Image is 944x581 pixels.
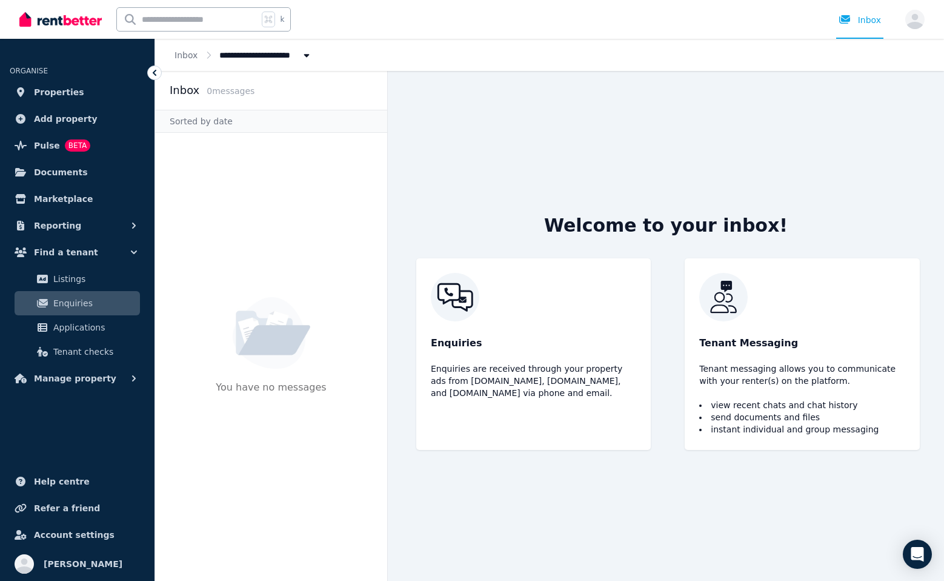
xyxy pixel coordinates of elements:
[10,366,145,391] button: Manage property
[15,340,140,364] a: Tenant checks
[34,371,116,386] span: Manage property
[34,85,84,99] span: Properties
[699,336,798,351] span: Tenant Messaging
[10,107,145,131] a: Add property
[34,112,98,126] span: Add property
[207,86,254,96] span: 0 message s
[34,192,93,206] span: Marketplace
[10,187,145,211] a: Marketplace
[155,110,387,133] div: Sorted by date
[431,363,636,399] p: Enquiries are received through your property ads from [DOMAIN_NAME], [DOMAIN_NAME], and [DOMAIN_N...
[53,320,135,335] span: Applications
[53,272,135,286] span: Listings
[10,496,145,520] a: Refer a friend
[19,10,102,29] img: RentBetter
[431,336,636,351] p: Enquiries
[155,39,332,71] nav: Breadcrumb
[10,469,145,494] a: Help centre
[699,399,905,411] li: view recent chats and chat history
[34,501,100,516] span: Refer a friend
[699,423,905,435] li: instant individual and group messaging
[10,133,145,158] a: PulseBETA
[10,160,145,184] a: Documents
[280,15,284,24] span: k
[431,273,636,321] img: RentBetter Inbox
[34,245,98,260] span: Find a tenant
[53,296,135,311] span: Enquiries
[699,363,905,387] p: Tenant messaging allows you to communicate with your renter(s) on the platform.
[34,165,88,180] span: Documents
[10,213,145,238] button: Reporting
[903,540,932,569] div: Open Intercom Messenger
[10,240,145,264] button: Find a tenant
[34,218,81,233] span: Reporting
[233,297,310,369] img: No Message Available
[10,67,48,75] span: ORGANISE
[34,528,115,542] span: Account settings
[44,557,122,571] span: [PERSON_NAME]
[53,344,135,359] span: Tenant checks
[15,315,140,340] a: Applications
[216,380,326,417] p: You have no messages
[175,50,198,60] a: Inbox
[544,215,788,237] h2: Welcome to your inbox!
[65,139,90,152] span: BETA
[15,267,140,291] a: Listings
[10,523,145,547] a: Account settings
[170,82,199,99] h2: Inbox
[34,138,60,153] span: Pulse
[10,80,145,104] a: Properties
[15,291,140,315] a: Enquiries
[839,14,881,26] div: Inbox
[34,474,90,489] span: Help centre
[699,273,905,321] img: RentBetter Inbox
[699,411,905,423] li: send documents and files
